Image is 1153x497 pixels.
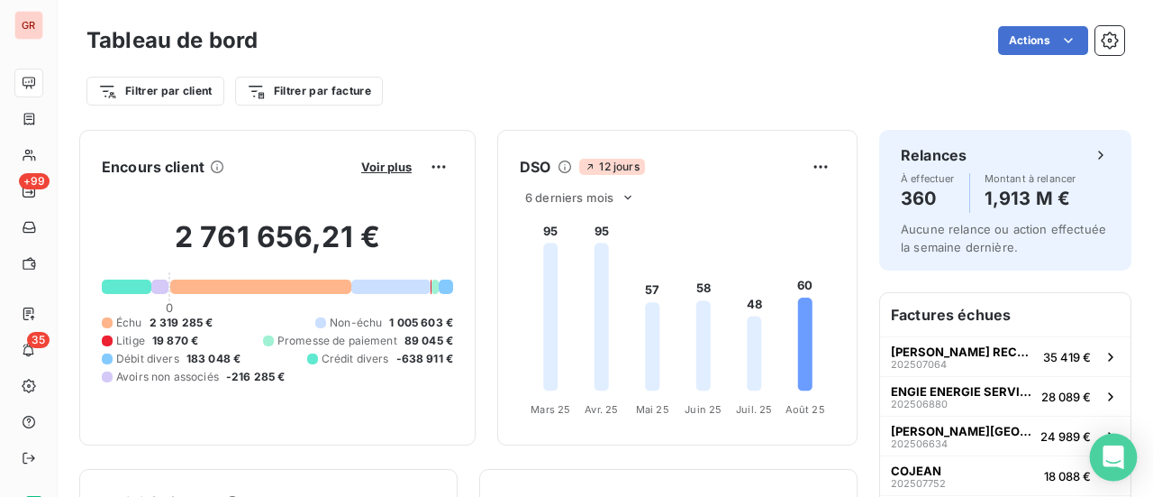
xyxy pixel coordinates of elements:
[520,156,550,178] h6: DSO
[330,315,382,331] span: Non-échu
[102,219,453,273] h2: 2 761 656,21 €
[1040,429,1091,444] span: 24 989 €
[116,333,145,349] span: Litige
[880,376,1130,416] button: ENGIE ENERGIE SERVICES20250688028 089 €
[891,464,941,478] span: COJEAN
[116,369,219,385] span: Avoirs non associés
[585,403,618,416] tspan: Avr. 25
[186,351,241,367] span: 183 048 €
[1044,469,1091,483] span: 18 088 €
[1090,434,1138,482] div: Open Intercom Messenger
[322,351,389,367] span: Crédit divers
[116,315,142,331] span: Échu
[166,300,173,315] span: 0
[891,345,1036,359] span: [PERSON_NAME] RECYCLING
[150,315,213,331] span: 2 319 285 €
[19,173,50,189] span: +99
[102,156,204,178] h6: Encours client
[579,159,644,175] span: 12 jours
[1041,390,1091,404] span: 28 089 €
[891,424,1033,438] span: [PERSON_NAME][GEOGRAPHIC_DATA]
[891,359,947,370] span: 202507064
[736,403,772,416] tspan: Juil. 25
[389,315,453,331] span: 1 005 603 €
[998,26,1088,55] button: Actions
[356,159,417,175] button: Voir plus
[985,173,1076,184] span: Montant à relancer
[226,369,286,385] span: -216 285 €
[531,403,570,416] tspan: Mars 25
[985,184,1076,213] h4: 1,913 M €
[901,144,967,166] h6: Relances
[880,456,1130,495] button: COJEAN20250775218 088 €
[891,478,946,489] span: 202507752
[901,184,955,213] h4: 360
[14,177,42,206] a: +99
[636,403,669,416] tspan: Mai 25
[116,351,179,367] span: Débit divers
[404,333,453,349] span: 89 045 €
[152,333,198,349] span: 19 870 €
[901,222,1106,254] span: Aucune relance ou action effectuée la semaine dernière.
[361,160,412,174] span: Voir plus
[235,77,383,106] button: Filtrer par facture
[891,438,948,449] span: 202506634
[277,333,397,349] span: Promesse de paiement
[891,384,1034,399] span: ENGIE ENERGIE SERVICES
[785,403,825,416] tspan: Août 25
[525,190,613,205] span: 6 derniers mois
[685,403,722,416] tspan: Juin 25
[880,293,1130,336] h6: Factures échues
[396,351,454,367] span: -638 911 €
[1043,350,1091,364] span: 35 419 €
[27,332,50,348] span: 35
[880,416,1130,456] button: [PERSON_NAME][GEOGRAPHIC_DATA]20250663424 989 €
[86,77,224,106] button: Filtrer par client
[891,399,948,410] span: 202506880
[86,24,258,57] h3: Tableau de bord
[901,173,955,184] span: À effectuer
[880,336,1130,376] button: [PERSON_NAME] RECYCLING20250706435 419 €
[14,11,43,40] div: GR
